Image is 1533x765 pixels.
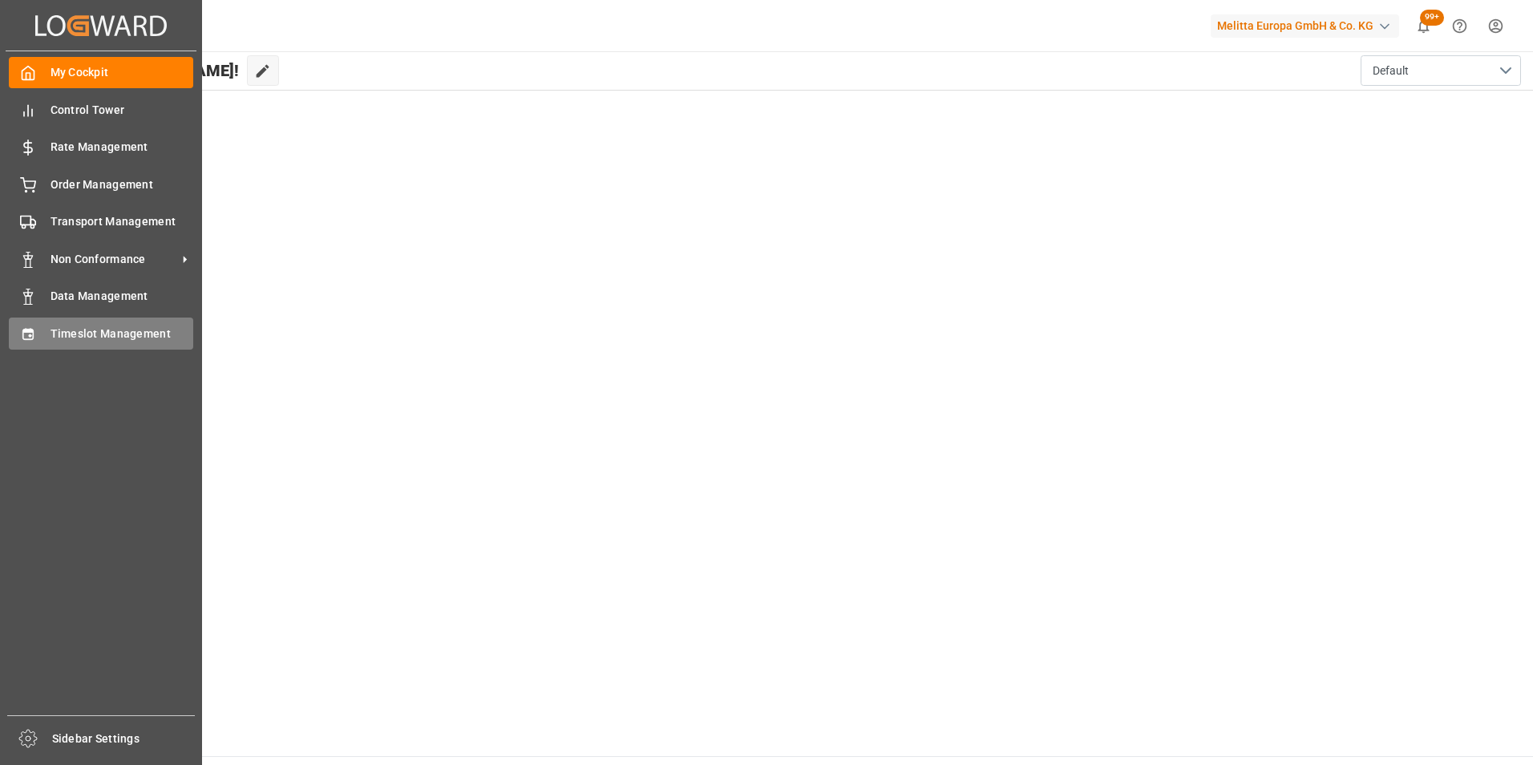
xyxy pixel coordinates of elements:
[51,288,194,305] span: Data Management
[51,64,194,81] span: My Cockpit
[51,213,194,230] span: Transport Management
[1361,55,1521,86] button: open menu
[9,57,193,88] a: My Cockpit
[52,731,196,747] span: Sidebar Settings
[9,318,193,349] a: Timeslot Management
[9,132,193,163] a: Rate Management
[9,281,193,312] a: Data Management
[51,326,194,342] span: Timeslot Management
[51,176,194,193] span: Order Management
[9,168,193,200] a: Order Management
[51,251,177,268] span: Non Conformance
[9,94,193,125] a: Control Tower
[67,55,239,86] span: Hello [PERSON_NAME]!
[51,139,194,156] span: Rate Management
[1373,63,1409,79] span: Default
[9,206,193,237] a: Transport Management
[51,102,194,119] span: Control Tower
